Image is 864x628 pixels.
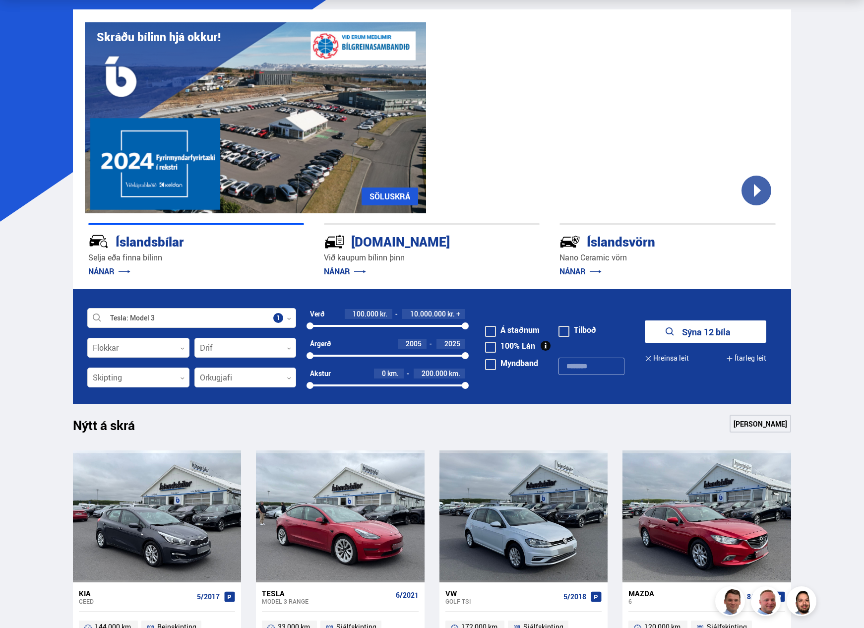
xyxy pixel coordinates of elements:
[79,598,193,605] div: Ceed
[645,347,689,370] button: Hreinsa leit
[324,252,540,263] p: Við kaupum bílinn þinn
[197,593,220,601] span: 5/2017
[324,266,366,277] a: NÁNAR
[730,415,791,433] a: [PERSON_NAME]
[396,591,419,599] span: 6/2021
[88,232,269,250] div: Íslandsbílar
[559,231,580,252] img: -Svtn6bYgwAsiwNX.svg
[310,310,324,318] div: Verð
[628,598,742,605] div: 6
[445,598,559,605] div: Golf TSI
[563,593,586,601] span: 5/2018
[79,589,193,598] div: Kia
[310,340,331,348] div: Árgerð
[558,326,596,334] label: Tilboð
[324,231,345,252] img: tr5P-W3DuiFaO7aO.svg
[456,310,460,318] span: +
[88,266,130,277] a: NÁNAR
[410,309,446,318] span: 10.000.000
[726,347,766,370] button: Ítarleg leit
[88,252,304,263] p: Selja eða finna bílinn
[788,588,818,618] img: nhp88E3Fdnt1Opn2.png
[324,232,504,250] div: [DOMAIN_NAME]
[262,598,391,605] div: Model 3 RANGE
[485,359,538,367] label: Myndband
[382,369,386,378] span: 0
[444,339,460,348] span: 2025
[559,232,740,250] div: Íslandsvörn
[8,4,38,34] button: Open LiveChat chat widget
[406,339,422,348] span: 2005
[85,22,426,213] img: eKx6w-_Home_640_.png
[73,418,152,439] h1: Nýtt á skrá
[445,589,559,598] div: VW
[380,310,387,318] span: kr.
[262,589,391,598] div: Tesla
[559,252,775,263] p: Nano Ceramic vörn
[353,309,378,318] span: 100.000
[447,310,455,318] span: kr.
[362,188,418,205] a: SÖLUSKRÁ
[485,326,540,334] label: Á staðnum
[628,589,742,598] div: Mazda
[752,588,782,618] img: siFngHWaQ9KaOqBr.png
[88,231,109,252] img: JRvxyua_JYH6wB4c.svg
[387,370,399,377] span: km.
[310,370,331,377] div: Akstur
[485,342,535,350] label: 100% Lán
[97,30,221,44] h1: Skráðu bílinn hjá okkur!
[717,588,746,618] img: FbJEzSuNWCJXmdc-.webp
[422,369,447,378] span: 200.000
[645,320,766,343] button: Sýna 12 bíla
[449,370,460,377] span: km.
[559,266,602,277] a: NÁNAR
